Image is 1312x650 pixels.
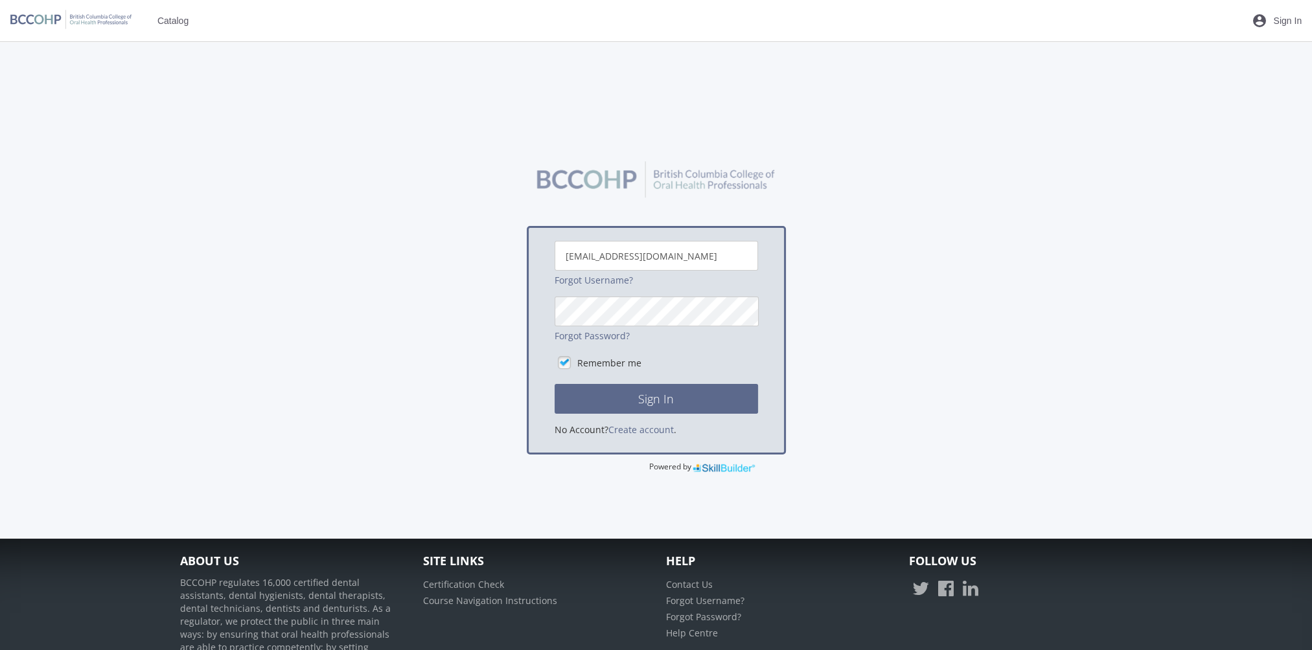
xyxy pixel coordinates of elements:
[555,274,633,286] a: Forgot Username?
[666,578,713,590] a: Contact Us
[608,423,674,436] a: Create account
[423,578,504,590] a: Certification Check
[1273,9,1302,32] span: Sign In
[555,423,676,436] span: No Account? .
[423,555,647,568] h4: Site Links
[555,330,630,342] a: Forgot Password?
[577,357,641,370] label: Remember me
[180,555,404,568] h4: About Us
[423,594,557,607] a: Course Navigation Instructions
[693,461,756,474] img: SkillBuilder
[666,555,890,568] h4: Help
[1252,13,1267,28] mat-icon: account_circle
[649,462,691,473] span: Powered by
[157,9,189,32] span: Catalog
[666,611,741,623] a: Forgot Password?
[555,384,758,414] button: Sign In
[909,555,1133,568] h4: Follow Us
[666,627,718,639] a: Help Centre
[666,594,744,607] a: Forgot Username?
[555,241,758,271] input: Username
